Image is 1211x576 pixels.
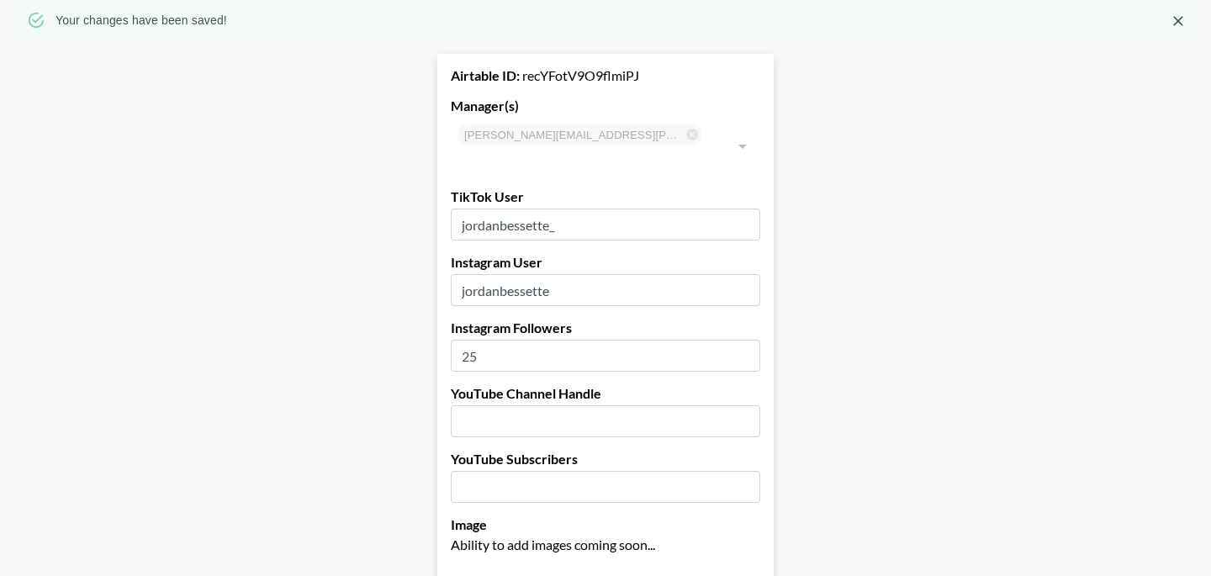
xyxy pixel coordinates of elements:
[451,516,760,533] label: Image
[451,67,520,83] strong: Airtable ID:
[451,385,760,402] label: YouTube Channel Handle
[451,320,760,336] label: Instagram Followers
[451,536,655,552] span: Ability to add images coming soon...
[451,98,760,114] label: Manager(s)
[451,254,760,271] label: Instagram User
[451,451,760,468] label: YouTube Subscribers
[451,67,760,84] div: recYFotV9O9flmiPJ
[56,5,227,35] div: Your changes have been saved!
[451,188,760,205] label: TikTok User
[1166,8,1191,34] button: Close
